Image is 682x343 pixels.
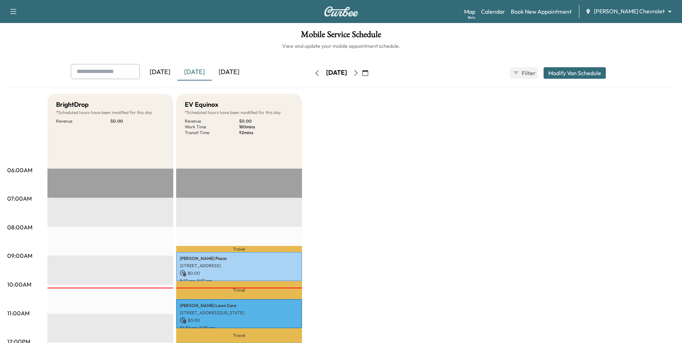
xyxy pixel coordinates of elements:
p: [PERSON_NAME] Piszar [180,256,298,261]
div: [DATE] [177,64,212,81]
p: 07:00AM [7,194,32,203]
p: $ 0.00 [239,118,293,124]
p: 8:53 am - 9:53 am [180,278,298,284]
p: 10:30 am - 11:30 am [180,325,298,331]
p: Transit Time [185,130,239,136]
button: Modify Van Schedule [544,67,606,79]
p: [STREET_ADDRESS][US_STATE] [180,310,298,316]
p: 06:00AM [7,166,32,174]
p: Travel [176,328,302,343]
a: MapBeta [464,7,475,16]
p: [PERSON_NAME] Lawn Care [180,303,298,308]
a: Calendar [481,7,505,16]
p: Work Time [185,124,239,130]
p: $ 0.00 [180,317,298,324]
h6: View and update your mobile appointment schedule. [7,42,675,50]
p: 180 mins [239,124,293,130]
span: Filter [522,69,535,77]
p: Travel [176,246,302,252]
p: $ 0.00 [110,118,165,124]
p: 09:00AM [7,251,32,260]
p: Revenue [185,118,239,124]
img: Curbee Logo [324,6,358,17]
h5: EV Equinox [185,100,218,110]
p: Revenue [56,118,110,124]
p: 08:00AM [7,223,32,232]
p: [STREET_ADDRESS] [180,263,298,269]
p: Travel [176,281,302,299]
p: Scheduled hours have been modified for this day [185,110,293,115]
button: Filter [510,67,538,79]
h1: Mobile Service Schedule [7,30,675,42]
span: [PERSON_NAME] Chevrolet [594,7,665,15]
p: $ 0.00 [180,270,298,276]
div: Beta [468,15,475,20]
div: [DATE] [212,64,246,81]
p: 10:00AM [7,280,31,289]
a: Book New Appointment [511,7,572,16]
p: 92 mins [239,130,293,136]
p: Scheduled hours have been modified for this day [56,110,165,115]
div: [DATE] [143,64,177,81]
h5: BrightDrop [56,100,89,110]
div: [DATE] [326,68,347,77]
p: 11:00AM [7,309,29,317]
